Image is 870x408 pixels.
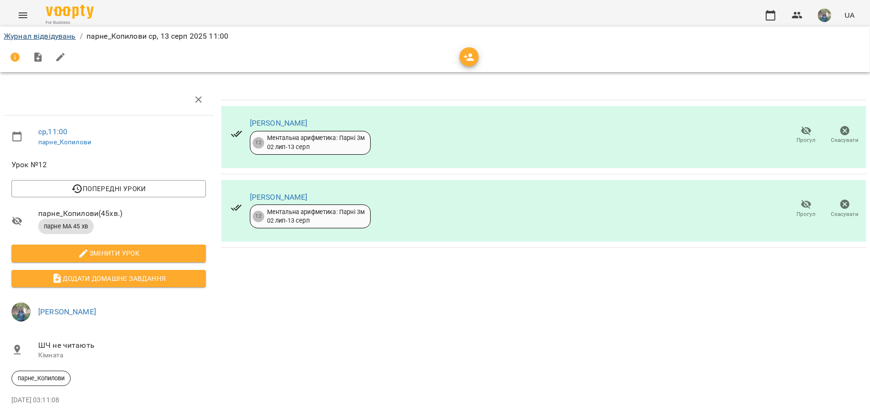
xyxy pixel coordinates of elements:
[826,195,864,222] button: Скасувати
[250,118,308,128] a: [PERSON_NAME]
[253,137,264,149] div: 12
[826,122,864,149] button: Скасувати
[11,270,206,287] button: Додати домашнє завдання
[46,20,94,26] span: For Business
[38,138,91,146] a: парне_Копилови
[38,307,96,316] a: [PERSON_NAME]
[11,159,206,171] span: Урок №12
[4,32,76,41] a: Журнал відвідувань
[253,211,264,222] div: 12
[86,31,228,42] p: парне_Копилови ср, 13 серп 2025 11:00
[11,4,34,27] button: Menu
[787,195,826,222] button: Прогул
[19,183,198,194] span: Попередні уроки
[267,134,365,151] div: Ментальна арифметика: Парні 3м 02 лип - 13 серп
[267,208,365,225] div: Ментальна арифметика: Парні 3м 02 лип - 13 серп
[80,31,83,42] li: /
[841,6,859,24] button: UA
[4,31,866,42] nav: breadcrumb
[19,247,198,259] span: Змінити урок
[250,193,308,202] a: [PERSON_NAME]
[11,371,71,386] div: парне_Копилови
[845,10,855,20] span: UA
[11,245,206,262] button: Змінити урок
[19,273,198,284] span: Додати домашнє завдання
[38,351,206,360] p: Кімната
[38,208,206,219] span: парне_Копилови ( 45 хв. )
[818,9,831,22] img: de1e453bb906a7b44fa35c1e57b3518e.jpg
[46,5,94,19] img: Voopty Logo
[12,374,70,383] span: парне_Копилови
[787,122,826,149] button: Прогул
[11,180,206,197] button: Попередні уроки
[797,210,816,218] span: Прогул
[831,136,859,144] span: Скасувати
[38,222,94,231] span: парне МА 45 хв
[11,302,31,322] img: de1e453bb906a7b44fa35c1e57b3518e.jpg
[38,127,67,136] a: ср , 11:00
[11,396,206,405] p: [DATE] 03:11:08
[38,340,206,351] span: ШЧ не читають
[797,136,816,144] span: Прогул
[831,210,859,218] span: Скасувати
